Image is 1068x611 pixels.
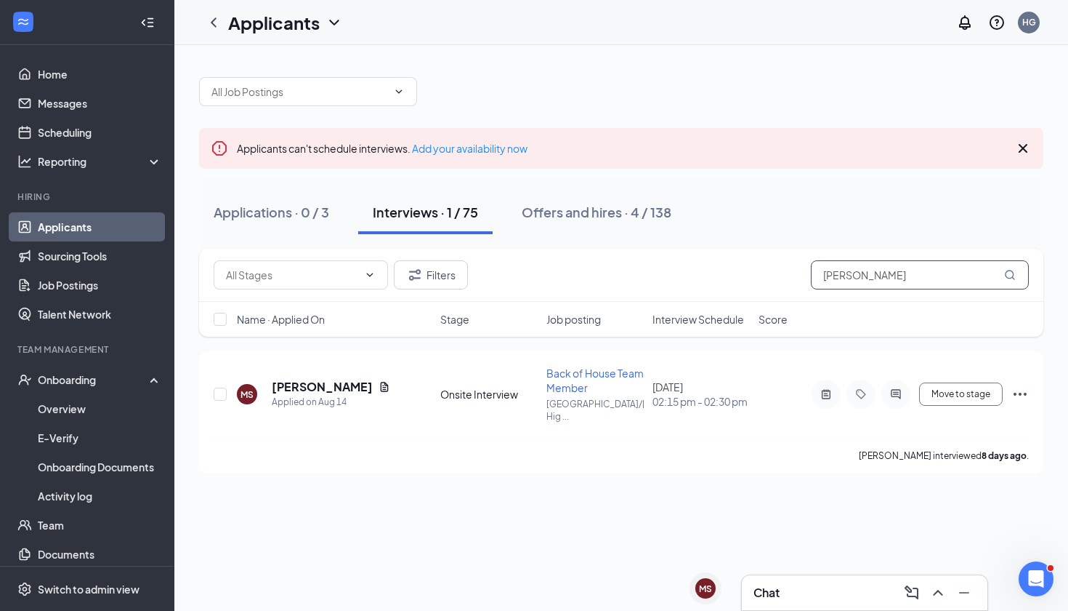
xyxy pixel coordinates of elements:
[852,388,870,400] svg: Tag
[1011,386,1029,403] svg: Ellipses
[38,271,162,300] a: Job Postings
[956,14,974,31] svg: Notifications
[38,511,162,540] a: Team
[440,387,538,402] div: Onsite Interview
[652,312,744,327] span: Interview Schedule
[226,267,358,283] input: All Stages
[214,203,329,221] div: Applications · 0 / 3
[16,15,31,29] svg: WorkstreamLogo
[17,154,32,169] svg: Analysis
[758,312,788,327] span: Score
[394,260,468,289] button: Filter Filters
[440,312,469,327] span: Stage
[38,60,162,89] a: Home
[272,395,390,410] div: Applied on Aug 14
[325,14,343,31] svg: ChevronDown
[17,372,32,387] svg: UserCheck
[237,312,325,327] span: Name · Applied On
[522,203,671,221] div: Offers and hires · 4 / 138
[228,10,320,35] h1: Applicants
[929,584,947,602] svg: ChevronUp
[373,203,478,221] div: Interviews · 1 / 75
[546,398,644,423] p: [GEOGRAPHIC_DATA]/[GEOGRAPHIC_DATA] Hig ...
[1014,140,1032,157] svg: Cross
[817,388,835,400] svg: ActiveNote
[211,140,228,157] svg: Error
[38,372,150,387] div: Onboarding
[38,394,162,423] a: Overview
[237,142,527,155] span: Applicants can't schedule interviews.
[406,266,424,284] svg: Filter
[887,388,905,400] svg: ActiveChat
[699,583,712,595] div: MS
[17,582,32,596] svg: Settings
[38,300,162,329] a: Talent Network
[1004,269,1016,281] svg: MagnifyingGlass
[859,450,1029,462] p: [PERSON_NAME] interviewed .
[753,585,780,601] h3: Chat
[379,381,390,393] svg: Document
[903,584,921,602] svg: ComposeMessage
[211,84,387,100] input: All Job Postings
[546,312,601,327] span: Job posting
[926,581,950,604] button: ChevronUp
[38,582,139,596] div: Switch to admin view
[982,450,1027,461] b: 8 days ago
[38,212,162,241] a: Applicants
[919,383,1003,406] button: Move to stage
[240,388,254,401] div: MS
[1019,562,1053,596] iframe: Intercom live chat
[1022,16,1036,28] div: HG
[17,343,159,356] div: Team Management
[38,423,162,452] a: E-Verify
[652,380,750,409] div: [DATE]
[931,389,990,399] span: Move to stage
[811,260,1029,289] input: Search in interviews
[652,394,750,409] span: 02:15 pm - 02:30 pm
[38,452,162,482] a: Onboarding Documents
[38,482,162,511] a: Activity log
[38,154,163,169] div: Reporting
[900,581,923,604] button: ComposeMessage
[546,367,644,394] span: Back of House Team Member
[38,540,162,569] a: Documents
[38,89,162,118] a: Messages
[205,14,222,31] svg: ChevronLeft
[38,118,162,147] a: Scheduling
[955,584,973,602] svg: Minimize
[988,14,1006,31] svg: QuestionInfo
[412,142,527,155] a: Add your availability now
[393,86,405,97] svg: ChevronDown
[38,241,162,271] a: Sourcing Tools
[272,379,373,395] h5: [PERSON_NAME]
[140,15,155,30] svg: Collapse
[952,581,976,604] button: Minimize
[364,269,376,281] svg: ChevronDown
[17,191,159,203] div: Hiring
